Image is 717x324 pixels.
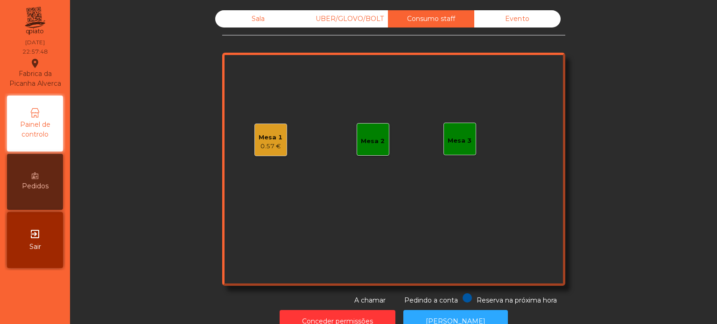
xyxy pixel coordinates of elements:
div: [DATE] [25,38,45,47]
div: Evento [474,10,561,28]
i: exit_to_app [29,228,41,240]
span: Painel de controlo [9,120,61,139]
span: Reserva na próxima hora [477,296,557,304]
span: Pedidos [22,181,49,191]
img: qpiato [23,5,46,37]
i: location_on [29,58,41,69]
div: Mesa 3 [448,136,471,145]
div: Fabrica da Picanha Alverca [7,58,63,89]
div: 22:57:48 [22,48,48,56]
div: 0.57 € [259,142,282,151]
div: Sala [215,10,302,28]
div: Mesa 1 [259,133,282,142]
span: Sair [29,242,41,252]
div: Mesa 2 [361,137,385,146]
span: A chamar [354,296,386,304]
span: Pedindo a conta [404,296,458,304]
